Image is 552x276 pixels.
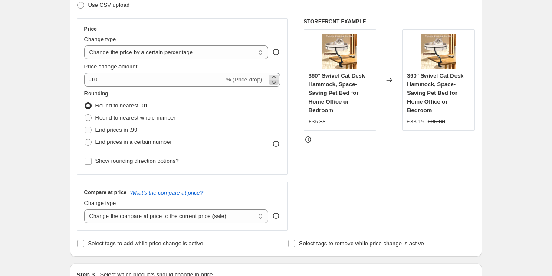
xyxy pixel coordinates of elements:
span: % (Price drop) [226,76,262,83]
h3: Compare at price [84,189,127,196]
span: Show rounding direction options? [95,158,179,164]
img: 71ZJp3c6uhL_80x.jpg [421,34,456,69]
input: -15 [84,73,224,87]
span: 360° Swivel Cat Desk Hammock, Space-Saving Pet Bed for Home Office or Bedroom [407,72,463,114]
span: End prices in .99 [95,127,138,133]
strike: £36.88 [428,117,445,126]
span: Change type [84,200,116,206]
div: £36.88 [309,117,326,126]
span: Use CSV upload [88,2,130,8]
span: Round to nearest whole number [95,114,176,121]
div: help [272,48,280,56]
span: End prices in a certain number [95,139,172,145]
span: Round to nearest .01 [95,102,148,109]
span: Change type [84,36,116,42]
img: 71ZJp3c6uhL_80x.jpg [322,34,357,69]
span: Select tags to add while price change is active [88,240,204,247]
span: Rounding [84,90,108,97]
h6: STOREFRONT EXAMPLE [304,18,475,25]
h3: Price [84,26,97,32]
span: Price change amount [84,63,138,70]
div: £33.19 [407,117,424,126]
div: help [272,211,280,220]
button: What's the compare at price? [130,189,204,196]
span: Select tags to remove while price change is active [299,240,424,247]
span: 360° Swivel Cat Desk Hammock, Space-Saving Pet Bed for Home Office or Bedroom [309,72,365,114]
